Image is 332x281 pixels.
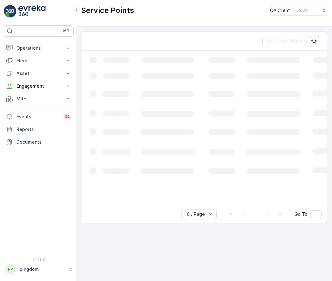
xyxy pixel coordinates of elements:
button: Engagement [4,80,74,92]
a: Documents [4,136,74,148]
p: Service Points [81,5,134,16]
p: QA Client [270,7,290,14]
p: Fleet [16,58,61,64]
button: MRF [4,92,74,105]
p: MRF [16,96,61,102]
p: Documents [16,139,71,145]
span: v 1.49.0 [4,258,74,261]
span: Go To [294,211,308,217]
button: Clear Filters [262,36,306,46]
img: logo [4,5,16,18]
p: ⌘B [63,28,69,34]
img: logo_light-DOdMpM7g.png [18,5,46,18]
p: 34 [65,114,70,119]
p: Reports [16,126,71,133]
button: QA Client(+03:00) [270,5,327,16]
a: Reports [4,123,74,136]
p: Asset [16,70,61,77]
div: PP [5,264,15,274]
p: Engagement [16,83,61,89]
button: Operations [4,42,74,54]
p: pingdom [20,266,65,272]
p: Events [16,114,59,120]
p: Operations [16,45,61,51]
p: ( +03:00 ) [292,8,309,13]
button: Asset [4,67,74,80]
button: PPpingdom [4,263,74,276]
a: Events34 [4,110,74,123]
button: Fleet [4,54,74,67]
p: Clear Filters [275,38,303,44]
